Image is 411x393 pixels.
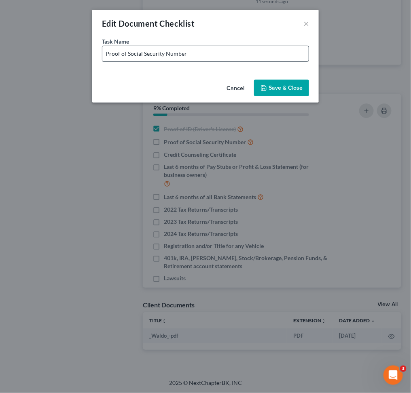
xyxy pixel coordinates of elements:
[102,38,129,45] span: Task Name
[102,46,309,61] input: Enter document description..
[220,80,251,97] button: Cancel
[303,19,309,28] button: ×
[383,366,403,385] iframe: Intercom live chat
[400,366,407,372] span: 3
[254,80,309,97] button: Save & Close
[102,19,195,28] span: Edit Document Checklist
